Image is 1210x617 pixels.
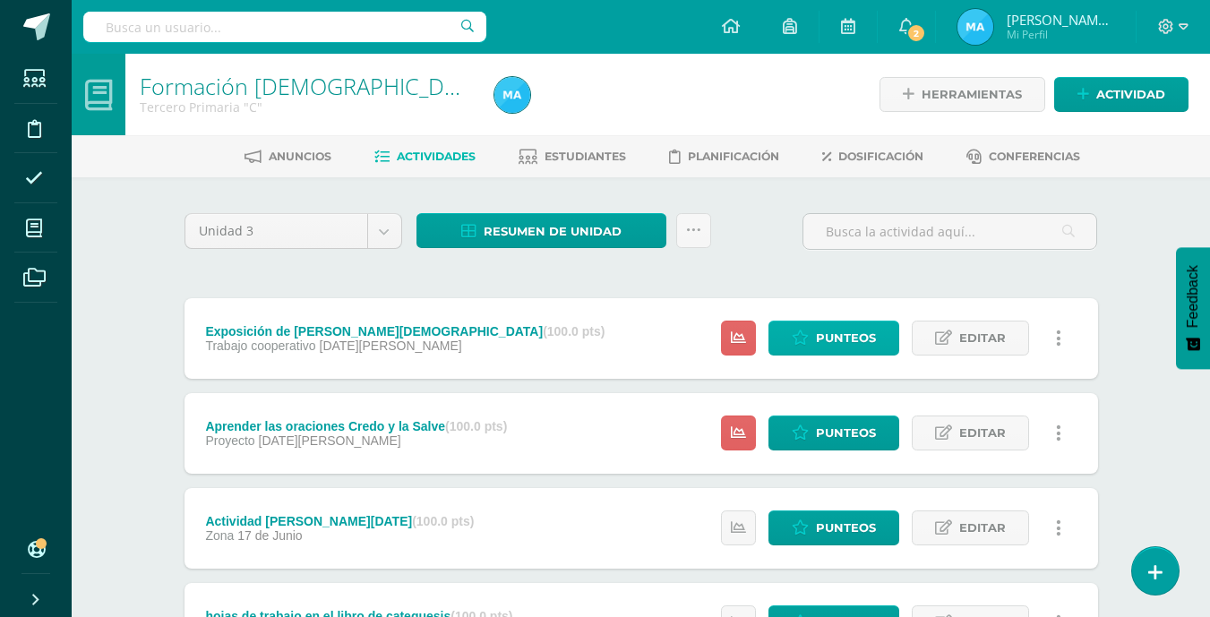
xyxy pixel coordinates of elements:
button: Feedback - Mostrar encuesta [1176,247,1210,369]
span: Actividades [397,150,476,163]
span: Planificación [688,150,779,163]
a: Resumen de unidad [416,213,666,248]
input: Busca la actividad aquí... [803,214,1096,249]
span: Mi Perfil [1007,27,1114,42]
span: Estudiantes [545,150,626,163]
a: Punteos [768,510,899,545]
a: Punteos [768,416,899,450]
strong: (100.0 pts) [543,324,605,338]
span: [PERSON_NAME] Con [1007,11,1114,29]
div: Aprender las oraciones Credo y la Salve [205,419,507,433]
span: Feedback [1185,265,1201,328]
span: Resumen de unidad [484,215,622,248]
a: Actividad [1054,77,1189,112]
img: 4d3e91e268ca7bf543b9013fd8a7abe3.png [494,77,530,113]
a: Herramientas [880,77,1045,112]
span: Punteos [816,321,876,355]
span: Unidad 3 [199,214,354,248]
span: Editar [959,321,1006,355]
span: Trabajo cooperativo [205,338,315,353]
span: Proyecto [205,433,254,448]
a: Conferencias [966,142,1080,171]
span: Anuncios [269,150,331,163]
a: Estudiantes [519,142,626,171]
a: Unidad 3 [185,214,401,248]
span: Editar [959,416,1006,450]
span: Actividad [1096,78,1165,111]
span: Editar [959,511,1006,544]
a: Anuncios [245,142,331,171]
span: Dosificación [838,150,923,163]
a: Punteos [768,321,899,356]
span: 2 [906,23,926,43]
div: Actividad [PERSON_NAME][DATE] [205,514,474,528]
div: Tercero Primaria 'C' [140,99,473,116]
a: Formación [DEMOGRAPHIC_DATA] [140,71,490,101]
img: 4d3e91e268ca7bf543b9013fd8a7abe3.png [957,9,993,45]
span: 17 de Junio [237,528,302,543]
strong: (100.0 pts) [412,514,474,528]
span: Conferencias [989,150,1080,163]
strong: (100.0 pts) [445,419,507,433]
a: Dosificación [822,142,923,171]
a: Planificación [669,142,779,171]
input: Busca un usuario... [83,12,486,42]
span: Punteos [816,416,876,450]
span: [DATE][PERSON_NAME] [259,433,401,448]
h1: Formación Cristiana [140,73,473,99]
span: Zona [205,528,234,543]
span: Herramientas [922,78,1022,111]
a: Actividades [374,142,476,171]
span: [DATE][PERSON_NAME] [320,338,462,353]
div: Exposición de [PERSON_NAME][DEMOGRAPHIC_DATA] [205,324,605,338]
span: Punteos [816,511,876,544]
